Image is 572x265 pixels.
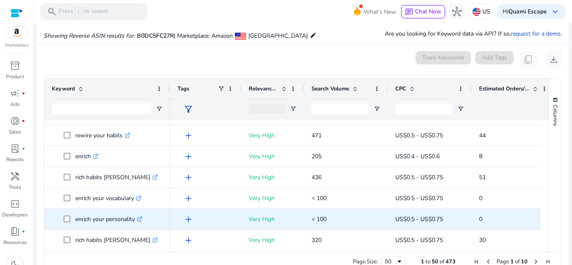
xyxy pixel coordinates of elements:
mat-icon: edit [310,30,317,40]
span: What's New [363,5,396,19]
button: hub [448,3,465,20]
span: 51 [479,173,486,181]
span: campaign [10,88,20,98]
span: 205 [312,152,322,160]
button: Open Filter Menu [156,105,162,112]
span: chat [405,8,413,16]
span: fiber_manual_record [22,92,25,95]
span: < 100 [312,215,327,223]
p: Very High [249,127,296,144]
p: Resources [3,239,27,246]
span: lab_profile [10,144,20,154]
span: US$0.5 - US$0.75 [395,215,443,223]
span: fiber_manual_record [22,230,25,233]
span: | Marketplace: Amazon [174,32,233,40]
button: Open Filter Menu [374,105,380,112]
span: 30 [479,236,486,244]
button: Open Filter Menu [290,105,296,112]
p: Developers [2,211,28,219]
span: book_4 [10,226,20,237]
p: US [482,4,490,19]
p: Marketplace [5,42,28,49]
span: CPC [395,85,406,93]
span: < 100 [312,194,327,202]
span: 471 [312,131,322,139]
p: Hi [502,9,547,15]
p: Tools [9,183,21,191]
p: Press to search [59,7,108,16]
span: add [183,235,193,245]
span: Relevance Score [249,85,278,93]
p: Ads [10,100,20,108]
div: First Page [473,258,480,265]
img: amazon.svg [5,26,28,39]
button: chatChat Now [401,5,445,18]
span: / [75,7,82,16]
span: fiber_manual_record [22,147,25,150]
input: Search Volume Filter Input [312,104,368,114]
span: Tags [178,85,189,93]
span: 0 [479,215,482,223]
span: 44 [479,131,486,139]
span: US$0.5 - US$0.75 [395,173,443,181]
p: rich habits [PERSON_NAME] [75,232,158,249]
p: enrich your vocabulary [75,190,142,207]
span: B0DC5FC27R [137,32,174,40]
p: Are you looking for Keyword data via API? If so, . [385,29,562,38]
p: Reports [6,156,24,163]
p: rich habits [PERSON_NAME] [75,169,158,186]
a: request for a demo [511,30,561,38]
div: Previous Page [485,258,492,265]
div: Last Page [544,258,551,265]
span: fiber_manual_record [22,119,25,123]
span: add [183,110,193,120]
span: donut_small [10,116,20,126]
b: Quami Escape [508,8,547,15]
img: us.svg [472,8,481,16]
span: hub [452,7,462,17]
span: keyboard_arrow_down [550,7,560,17]
span: 436 [312,173,322,181]
p: Product [6,73,24,80]
button: download [545,51,562,68]
span: search [47,7,57,17]
span: add [183,193,193,203]
span: code_blocks [10,199,20,209]
span: US$0.5 - US$0.75 [395,236,443,244]
span: Estimated Orders/Month [479,85,529,93]
div: Next Page [533,258,539,265]
span: 8 [479,152,482,160]
p: enrich your personality [75,211,142,228]
span: 0 [479,194,482,202]
p: Very High [249,148,296,165]
span: add [183,214,193,224]
p: enrich [75,148,98,165]
button: Open Filter Menu [457,105,464,112]
span: add [183,152,193,162]
span: Chat Now [415,8,441,15]
span: Search Volume [312,85,349,93]
i: Showing Reverse ASIN results for: [44,32,135,40]
span: Keyword [52,85,75,93]
span: download [549,54,559,64]
span: add [183,172,193,183]
span: 320 [312,236,322,244]
span: handyman [10,171,20,181]
span: US$0.5 - US$0.75 [395,131,443,139]
input: Keyword Filter Input [52,104,151,114]
span: [GEOGRAPHIC_DATA] [248,32,308,40]
p: Sales [9,128,21,136]
span: add [183,131,193,141]
span: filter_alt [183,104,193,114]
input: CPC Filter Input [395,104,452,114]
p: Very High [249,232,296,249]
span: inventory_2 [10,61,20,71]
p: Very High [249,190,296,207]
span: US$0.4 - US$0.6 [395,152,440,160]
p: Very High [249,169,296,186]
span: Columns [551,105,559,126]
span: US$0.5 - US$0.75 [395,194,443,202]
p: Very High [249,211,296,228]
p: rewire your habits [75,127,130,144]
